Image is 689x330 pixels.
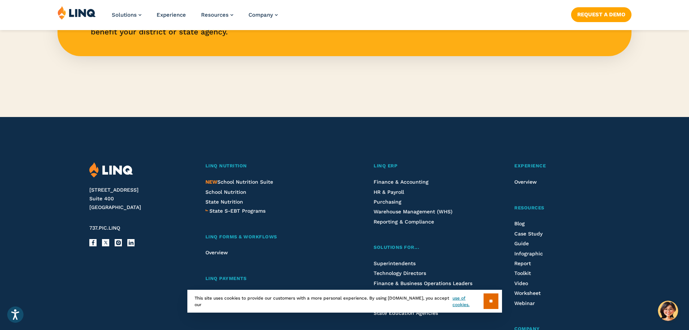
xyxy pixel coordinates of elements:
a: Worksheet [514,290,541,296]
a: Report [514,260,531,266]
a: LinkedIn [127,239,135,246]
div: This site uses cookies to provide our customers with a more personal experience. By using [DOMAIN... [187,290,502,313]
a: Infographic [514,251,543,256]
a: Guide [514,241,529,246]
span: NEW [205,179,217,185]
a: LINQ Payments [205,275,336,283]
a: Resources [201,12,233,18]
a: Purchasing [374,199,401,205]
a: use of cookies. [452,295,483,308]
a: X [102,239,109,246]
span: Experience [514,163,546,168]
a: Reporting & Compliance [374,219,434,225]
a: Superintendents [374,260,416,266]
a: LINQ Nutrition [205,162,336,170]
a: Webinar [514,300,535,306]
span: LINQ Forms & Workflows [205,234,277,239]
a: Request a Demo [571,7,631,22]
nav: Primary Navigation [112,6,278,30]
span: Company [248,12,273,18]
span: Resources [201,12,229,18]
a: Resources [514,204,599,212]
span: LINQ ERP [374,163,397,168]
a: Experience [157,12,186,18]
a: Warehouse Management (WHS) [374,209,452,214]
a: Overview [205,250,228,255]
a: State S-EBT Programs [209,207,265,215]
a: Instagram [115,239,122,246]
span: 737.PIC.LINQ [89,225,120,231]
a: LINQ ERP [374,162,476,170]
span: Resources [514,205,544,210]
a: Company [248,12,278,18]
a: State Nutrition [205,199,243,205]
a: Video [514,280,528,286]
a: Overview [514,179,537,185]
img: LINQ | K‑12 Software [58,6,96,20]
a: LINQ Forms & Workflows [205,233,336,241]
a: Solutions [112,12,141,18]
a: Toolkit [514,270,531,276]
a: Finance & Accounting [374,179,429,185]
address: [STREET_ADDRESS] Suite 400 [GEOGRAPHIC_DATA] [89,186,188,212]
a: Facebook [89,239,97,246]
span: School Nutrition Suite [205,179,273,185]
a: NEWSchool Nutrition Suite [205,179,273,185]
a: Experience [514,162,599,170]
a: Blog [514,221,525,226]
a: HR & Payroll [374,189,404,195]
span: LINQ Nutrition [205,163,247,168]
button: Hello, have a question? Let’s chat. [658,301,678,321]
a: Finance & Business Operations Leaders [374,280,472,286]
span: LINQ Payments [205,276,247,281]
img: LINQ | K‑12 Software [89,162,133,178]
a: School Nutrition [205,189,246,195]
nav: Button Navigation [571,6,631,22]
a: Case Study [514,231,543,237]
a: Technology Directors [374,270,426,276]
span: Solutions [112,12,137,18]
span: State S-EBT Programs [209,208,265,214]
